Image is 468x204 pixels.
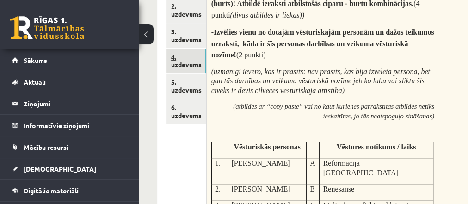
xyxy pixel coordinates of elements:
span: B [310,185,315,193]
span: [PERSON_NAME] [231,159,290,167]
legend: Informatīvie ziņojumi [24,115,127,136]
span: Digitālie materiāli [24,186,79,195]
a: Sākums [12,49,127,71]
span: Reformācija [GEOGRAPHIC_DATA] [323,159,399,177]
a: [DEMOGRAPHIC_DATA] [12,158,127,179]
body: Editor, wiswyg-editor-user-answer-47433992039040 [9,9,259,48]
a: Rīgas 1. Tālmācības vidusskola [10,16,84,39]
span: - (2 punkti) [211,28,434,59]
span: [PERSON_NAME] [231,185,290,193]
span: [DEMOGRAPHIC_DATA] [24,165,96,173]
a: 4. uzdevums [166,49,206,74]
body: Editor, wiswyg-editor-47433880711120-1760176523-409 [9,9,258,19]
span: 2. [215,185,221,193]
span: Renesanse [323,185,355,193]
span: 1. [215,159,221,167]
span: Sākums [24,56,47,64]
a: 5. uzdevums [166,74,206,99]
a: 3. uzdevums [166,23,206,48]
i: (divas atbildes ir liekas)) [230,11,304,19]
span: Mācību resursi [24,143,68,151]
a: Ziņojumi [12,93,127,114]
a: Digitālie materiāli [12,180,127,201]
span: (atbildes ar “copy paste” vai no kaut kurienes pārrakstītas atbildes netiks ieskaitītas, jo tās n... [233,103,434,120]
a: Informatīvie ziņojumi [12,115,127,136]
b: Izvēlies vienu no dotajām vēsturiskajām personām un dažos teikumos uzraksti, kāda ir šīs personas... [211,28,434,59]
a: 6. uzdevums [166,99,206,124]
span: Vēsturiskās personas [234,143,300,151]
a: Aktuāli [12,71,127,93]
span: Vēstures notikums / laiks [337,143,416,151]
span: Aktuāli [24,78,46,86]
a: Mācību resursi [12,136,127,158]
legend: Ziņojumi [24,93,127,114]
span: (uzmanīgi ievēro, kas ir prasīts: nav prasīts, kas bija izvēlētā persona, bet gan tās darbības un... [211,68,430,94]
span: A [310,159,315,167]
